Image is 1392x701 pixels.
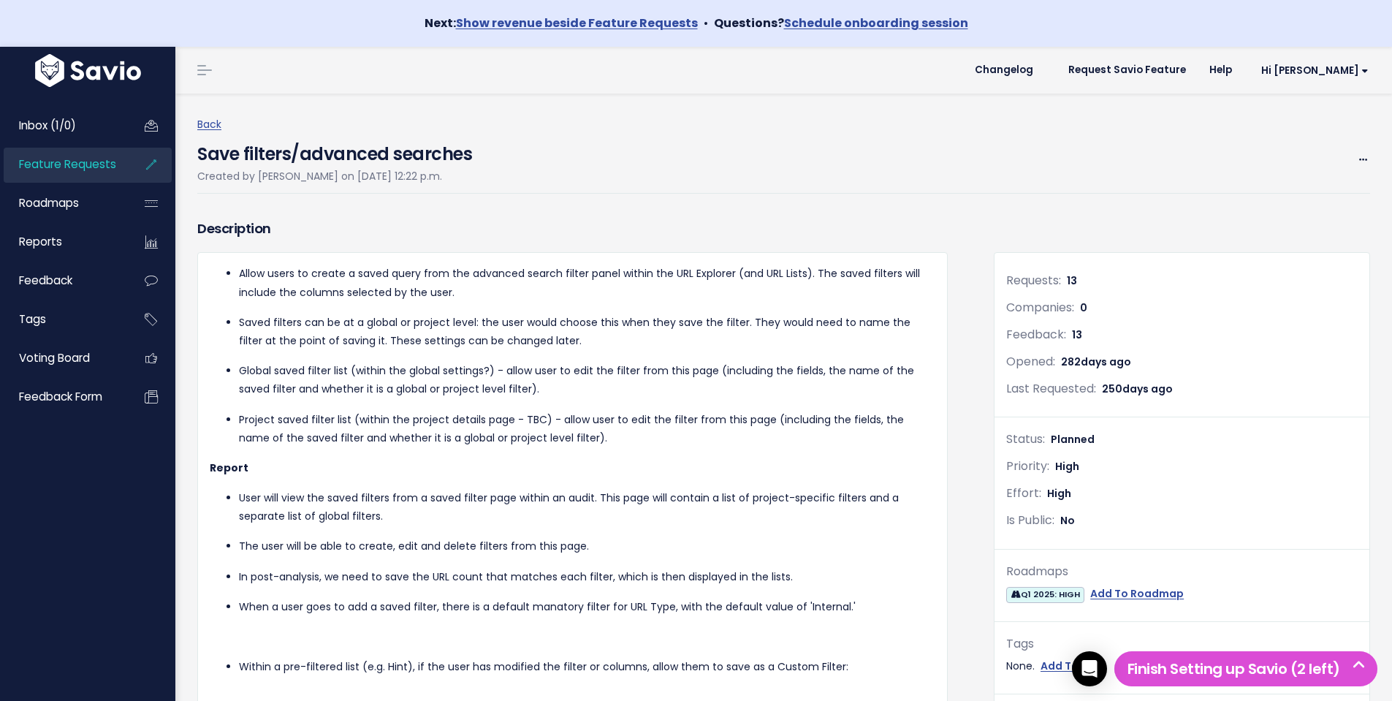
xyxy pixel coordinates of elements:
[456,15,698,31] a: Show revenue beside Feature Requests
[1006,458,1049,474] span: Priority:
[4,186,121,220] a: Roadmaps
[1006,380,1096,397] span: Last Requested:
[197,134,472,167] h4: Save filters/advanced searches
[1006,272,1061,289] span: Requests:
[1072,327,1082,342] span: 13
[19,118,76,133] span: Inbox (1/0)
[239,411,935,447] p: Project saved filter list (within the project details page - TBC) - allow user to edit the filter...
[19,350,90,365] span: Voting Board
[1006,587,1084,602] span: Q1 2025: HIGH
[1006,634,1358,655] div: Tags
[1055,459,1079,474] span: High
[714,15,968,31] strong: Questions?
[4,109,121,143] a: Inbox (1/0)
[31,54,145,87] img: logo-white.9d6f32f41409.svg
[4,341,121,375] a: Voting Board
[4,148,121,181] a: Feature Requests
[1057,59,1198,81] a: Request Savio Feature
[4,225,121,259] a: Reports
[1006,353,1055,370] span: Opened:
[239,362,935,398] p: Global saved filter list (within the global settings?) - allow user to edit the filter from this ...
[1261,65,1369,76] span: Hi [PERSON_NAME]
[1047,486,1071,501] span: High
[1121,658,1371,680] h5: Finish Setting up Savio (2 left)
[784,15,968,31] a: Schedule onboarding session
[19,234,62,249] span: Reports
[239,489,935,526] p: User will view the saved filters from a saved filter page within an audit. This page will contain...
[975,65,1033,75] span: Changelog
[239,537,935,556] p: The user will be able to create, edit and delete filters from this page.
[1060,513,1075,528] span: No
[4,303,121,336] a: Tags
[1198,59,1244,81] a: Help
[1122,382,1173,396] span: days ago
[1006,585,1084,603] a: Q1 2025: HIGH
[1006,299,1074,316] span: Companies:
[1080,300,1087,315] span: 0
[19,311,46,327] span: Tags
[1102,382,1173,396] span: 250
[1006,657,1358,675] div: None.
[19,273,72,288] span: Feedback
[239,314,935,350] p: Saved filters can be at a global or project level: the user would choose this when they save the ...
[1041,657,1092,675] a: Add Tags
[1006,561,1358,583] div: Roadmaps
[197,219,948,239] h3: Description
[4,380,121,414] a: Feedback form
[239,598,935,616] p: When a user goes to add a saved filter, there is a default manatory filter for URL Type, with the...
[1061,355,1131,369] span: 282
[239,658,935,676] li: Within a pre-filtered list (e.g. Hint), if the user has modified the filter or columns, allow the...
[1067,273,1077,288] span: 13
[19,195,79,211] span: Roadmaps
[1081,355,1131,369] span: days ago
[704,15,708,31] span: •
[1006,512,1054,528] span: Is Public:
[425,15,698,31] strong: Next:
[210,461,248,475] strong: Report
[197,117,221,132] a: Back
[1072,651,1107,686] div: Open Intercom Messenger
[1090,585,1184,603] a: Add To Roadmap
[1244,59,1380,82] a: Hi [PERSON_NAME]
[1006,485,1041,501] span: Effort:
[4,264,121,298] a: Feedback
[1051,432,1095,447] span: Planned
[19,389,102,404] span: Feedback form
[239,568,935,586] p: In post-analysis, we need to save the URL count that matches each filter, which is then displayed...
[197,169,442,183] span: Created by [PERSON_NAME] on [DATE] 12:22 p.m.
[239,265,935,301] p: Allow users to create a saved query from the advanced search filter panel within the URL Explorer...
[19,156,116,172] span: Feature Requests
[1006,326,1066,343] span: Feedback:
[1006,431,1045,447] span: Status:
